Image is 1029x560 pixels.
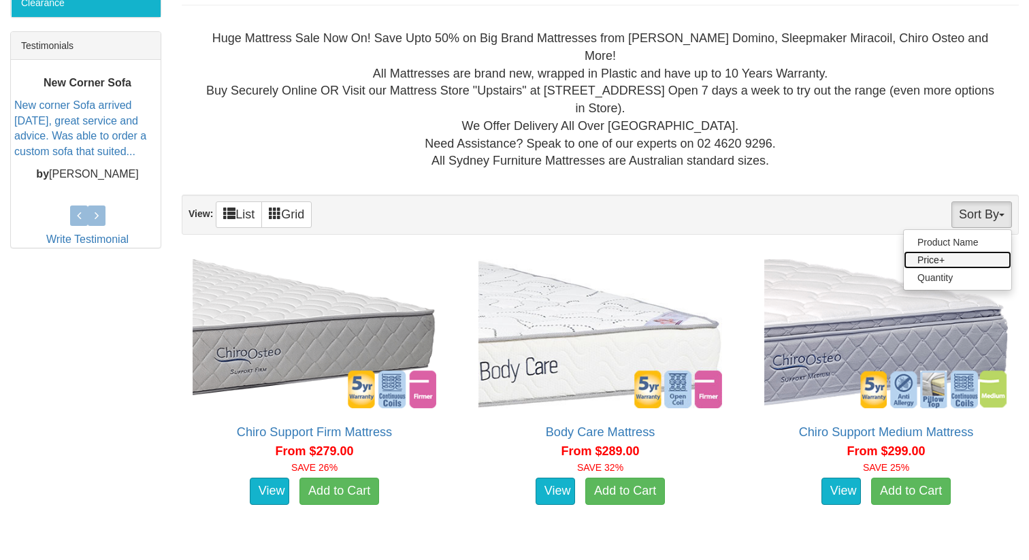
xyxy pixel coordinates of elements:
[216,201,262,228] a: List
[291,462,338,473] font: SAVE 26%
[250,478,289,505] a: View
[44,77,131,88] b: New Corner Sofa
[237,425,392,439] a: Chiro Support Firm Mattress
[546,425,655,439] a: Body Care Mattress
[536,478,575,505] a: View
[275,444,353,458] span: From $279.00
[561,444,639,458] span: From $289.00
[904,269,1011,286] a: Quantity
[863,462,909,473] font: SAVE 25%
[577,462,623,473] font: SAVE 32%
[14,99,146,158] a: New corner Sofa arrived [DATE], great service and advice. Was able to order a custom sofa that su...
[475,256,725,412] img: Body Care Mattress
[821,478,861,505] a: View
[299,478,379,505] a: Add to Cart
[871,478,951,505] a: Add to Cart
[761,256,1011,412] img: Chiro Support Medium Mattress
[585,478,665,505] a: Add to Cart
[189,208,213,219] strong: View:
[904,233,1011,251] a: Product Name
[847,444,925,458] span: From $299.00
[904,251,1011,269] a: Price+
[261,201,312,228] a: Grid
[193,30,1008,170] div: Huge Mattress Sale Now On! Save Upto 50% on Big Brand Mattresses from [PERSON_NAME] Domino, Sleep...
[799,425,974,439] a: Chiro Support Medium Mattress
[189,256,440,412] img: Chiro Support Firm Mattress
[46,233,129,245] a: Write Testimonial
[11,32,161,60] div: Testimonials
[14,167,161,183] p: [PERSON_NAME]
[36,169,49,180] b: by
[951,201,1012,228] button: Sort By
